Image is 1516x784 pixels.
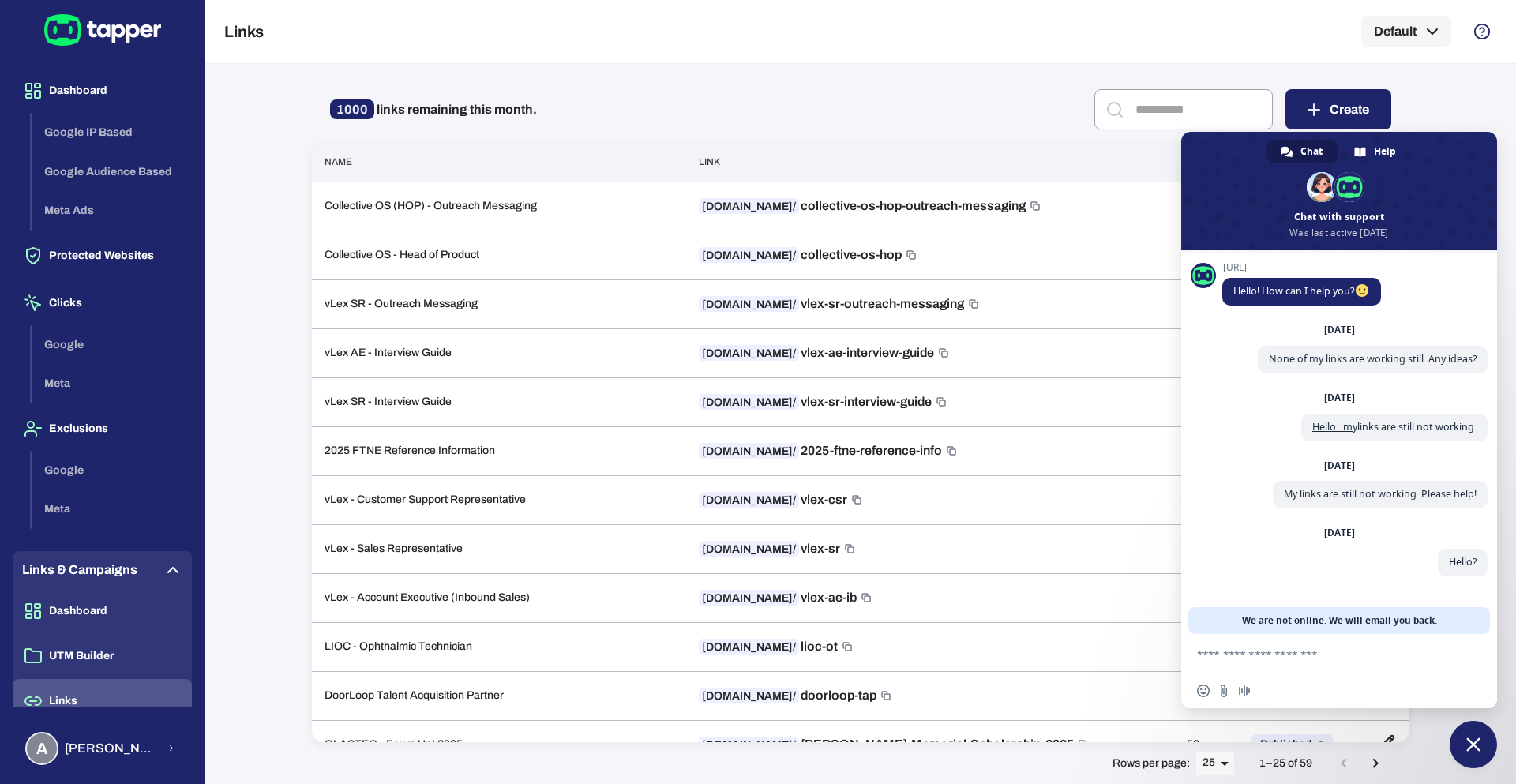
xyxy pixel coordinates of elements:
[699,590,871,606] div: Copy
[1300,140,1323,163] span: Chat
[699,296,964,312] p: vlex-sr-outreach-messaging
[699,394,932,410] p: vlex-sr-interview-guide
[13,83,192,96] a: Dashboard
[312,671,686,720] td: DoorLoop Talent Acquisition Partner
[312,231,686,279] td: Collective OS - Head of Product
[312,622,686,671] td: LIOC - Ophthalmic Technician
[1174,182,1238,231] td: 0
[699,394,946,410] div: Copy
[25,732,58,765] div: A
[699,198,1040,214] div: Copy
[1260,737,1311,752] p: Published
[1361,16,1451,47] button: Default
[1266,140,1338,163] a: Chat
[699,344,799,362] p: [DOMAIN_NAME] /
[1218,685,1230,697] span: Send a file
[699,737,1074,752] p: [PERSON_NAME]-Memorial-Scholarship-2025
[699,688,876,703] p: doorloop-tap
[13,634,192,678] button: UTM Builder
[699,688,891,703] div: Copy
[699,296,978,312] div: Copy
[1285,89,1391,129] button: Create
[1174,475,1238,524] td: 19
[1312,420,1357,433] a: Hello...my
[312,426,686,475] td: 2025 FTNE Reference Information
[1324,461,1355,471] div: [DATE]
[224,22,264,41] h5: Links
[1449,555,1477,568] span: Hello?
[13,679,192,723] button: Links
[13,603,192,617] a: Dashboard
[1340,140,1412,163] a: Help
[1113,756,1190,771] p: Rows per page:
[699,198,1026,214] p: collective-os-hop-outreach-messaging
[1242,607,1437,634] span: We are not online. We will email you back.
[1197,634,1450,673] textarea: Compose your message...
[1196,752,1234,775] div: 25
[699,589,799,607] p: [DOMAIN_NAME] /
[13,281,192,325] button: Clicks
[1312,420,1477,433] span: links are still not working.
[13,295,192,309] a: Clicks
[1174,279,1238,328] td: 3
[1174,524,1238,573] td: 44
[699,443,956,459] div: Copy
[699,442,799,460] p: [DOMAIN_NAME] /
[699,541,854,557] div: Copy
[1324,325,1355,335] div: [DATE]
[13,69,192,113] button: Dashboard
[699,590,857,606] p: vlex-ae-ib
[1174,671,1238,720] td: 141
[699,295,799,313] p: [DOMAIN_NAME] /
[686,143,1174,182] th: Link
[13,421,192,434] a: Exclusions
[1197,685,1210,697] span: Insert an emoji
[699,492,847,508] p: vlex-csr
[13,693,192,707] a: Links
[1324,393,1355,403] div: [DATE]
[1450,721,1497,768] a: Close chat
[13,726,192,771] button: A[PERSON_NAME] [PERSON_NAME]
[1324,528,1355,538] div: [DATE]
[13,407,192,451] button: Exclusions
[13,248,192,261] a: Protected Websites
[1259,756,1312,771] p: 1–25 of 59
[699,197,799,216] p: [DOMAIN_NAME] /
[699,345,934,361] p: vlex-ae-interview-guide
[699,443,942,459] p: 2025-ftne-reference-info
[13,589,192,633] button: Dashboard
[699,345,948,361] div: Copy
[312,182,686,231] td: Collective OS (HOP) - Outreach Messaging
[699,737,1088,752] div: Copy
[1174,426,1238,475] td: 119
[13,551,192,589] div: Links & Campaigns
[1360,748,1391,779] button: Go to next page
[1222,262,1381,273] span: [URL]
[1174,231,1238,279] td: 0
[699,393,799,411] p: [DOMAIN_NAME] /
[1174,143,1238,182] th: Visits
[330,102,537,118] p: links remaining this month.
[312,475,686,524] td: vLex - Customer Support Representative
[1269,352,1477,366] span: None of my links are working still. Any ideas?
[1174,720,1238,769] td: 52
[699,246,799,264] p: [DOMAIN_NAME] /
[1284,487,1477,501] span: My links are still not working. Please help!
[1174,328,1238,377] td: 0
[699,541,840,557] p: vlex-sr
[1238,685,1251,697] span: Audio message
[312,328,686,377] td: vLex AE - Interview Guide
[699,687,799,705] p: [DOMAIN_NAME] /
[330,99,374,119] span: 1000
[699,639,838,655] p: lioc-ot
[699,247,916,263] div: Copy
[1174,377,1238,426] td: 0
[699,639,852,655] div: Copy
[1233,284,1370,298] span: Hello! How can I help you?
[1174,622,1238,671] td: 7
[13,234,192,278] button: Protected Websites
[13,648,192,662] a: UTM Builder
[312,279,686,328] td: vLex SR - Outreach Messaging
[1174,573,1238,622] td: 84
[312,377,686,426] td: vLex SR - Interview Guide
